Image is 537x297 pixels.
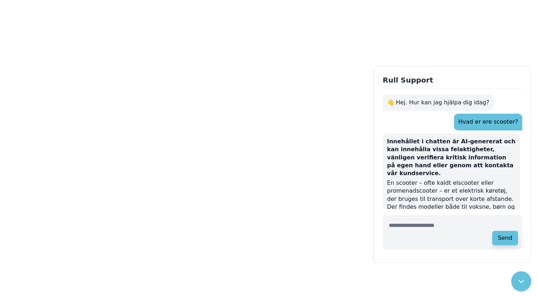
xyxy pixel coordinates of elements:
h1: Rull Support [383,75,522,89]
strong: Innehållet i chatten är AI-genererat och kan innehålla vissa felaktigheter, vänligen verifiera kr... [387,138,516,177]
p: 👋 Hej. Hur kan jag hjälpa dig idag? [387,99,489,107]
p: En scooter – ofte kaldt elscooter eller promenadscooter – er et elektrisk køretøj, der bruges til... [387,179,516,219]
p: Hvad er ere scooter? [458,118,518,126]
button: Send [492,231,518,245]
